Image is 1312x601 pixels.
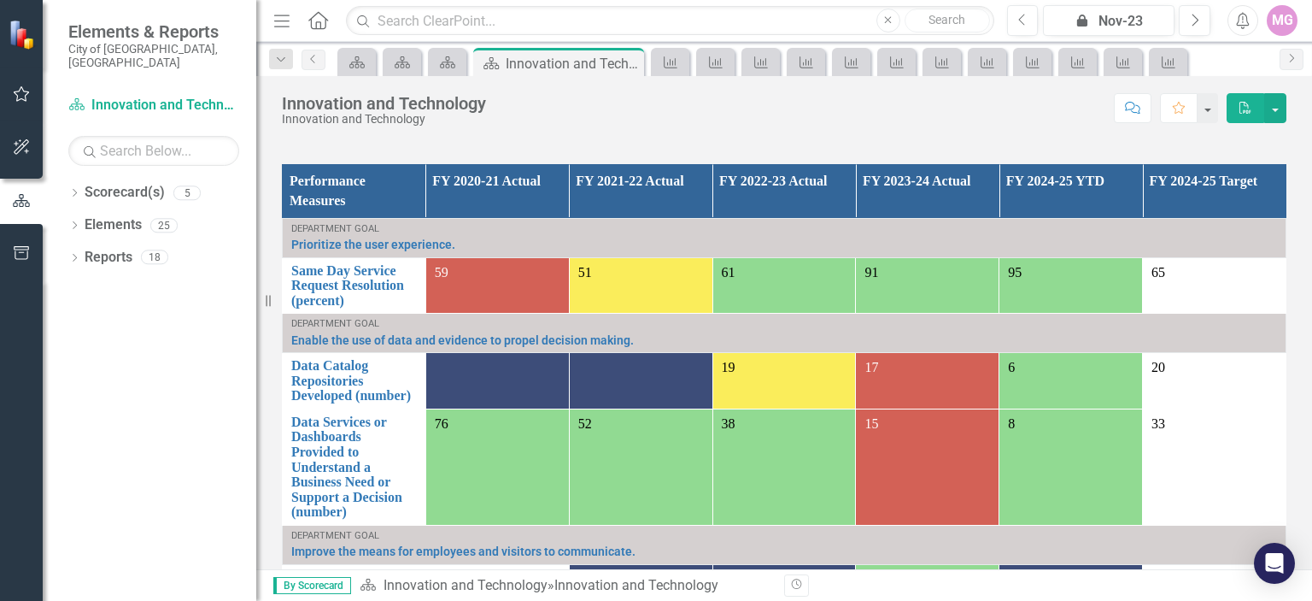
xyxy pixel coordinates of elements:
span: 59 [435,265,448,280]
a: Innovation and Technology [68,96,239,115]
input: Search ClearPoint... [346,6,993,36]
span: 20 [1151,360,1165,374]
input: Search Below... [68,136,239,166]
div: 5 [173,186,201,200]
span: Elements & Reports [68,21,239,42]
div: Department Goal [291,319,1277,329]
span: 33 [1151,416,1165,431]
span: 17 [864,360,878,374]
a: Data Catalog Repositories Developed (number) [291,358,417,404]
span: 6 [1008,360,1015,374]
span: 91 [864,265,878,280]
span: 61 [722,265,735,280]
span: 76 [435,416,448,431]
div: Innovation and Technology [282,113,486,126]
button: Search [905,9,990,32]
span: 95 [1008,265,1022,280]
img: ClearPoint Strategy [9,20,38,50]
button: MG [1267,5,1297,36]
a: Data Services or Dashboards Provided to Understand a Business Need or Support a Decision (number) [291,415,417,520]
span: 65 [1151,265,1165,280]
a: Enable the use of data and evidence to propel decision making. [291,334,1277,347]
a: Same Day Service Request Resolution (percent) [291,263,417,309]
span: 52 [578,416,592,431]
button: Nov-23 [1043,5,1174,36]
div: Department Goal [291,224,1277,234]
div: Open Intercom Messenger [1254,543,1295,584]
a: Elements [85,215,142,235]
a: Prioritize the user experience. [291,239,1277,251]
div: Innovation and Technology [282,94,486,113]
div: Nov-23 [1049,11,1168,32]
span: By Scorecard [273,577,351,594]
div: Department Goal [291,531,1277,541]
a: Improve the means for employees and visitors to communicate. [291,545,1277,558]
div: » [360,576,771,596]
small: City of [GEOGRAPHIC_DATA], [GEOGRAPHIC_DATA] [68,42,239,70]
a: Innovation and Technology [384,577,548,593]
div: Innovation and Technology [554,577,718,593]
span: 19 [722,360,735,374]
span: 8 [1008,416,1015,431]
span: 38 [722,416,735,431]
span: 51 [578,265,592,280]
div: 18 [141,250,168,265]
span: 15 [864,416,878,431]
a: Scorecard(s) [85,183,165,203]
div: Innovation and Technology [506,53,640,74]
span: Search [928,13,965,27]
a: Reports [85,248,132,268]
div: 25 [150,218,178,233]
